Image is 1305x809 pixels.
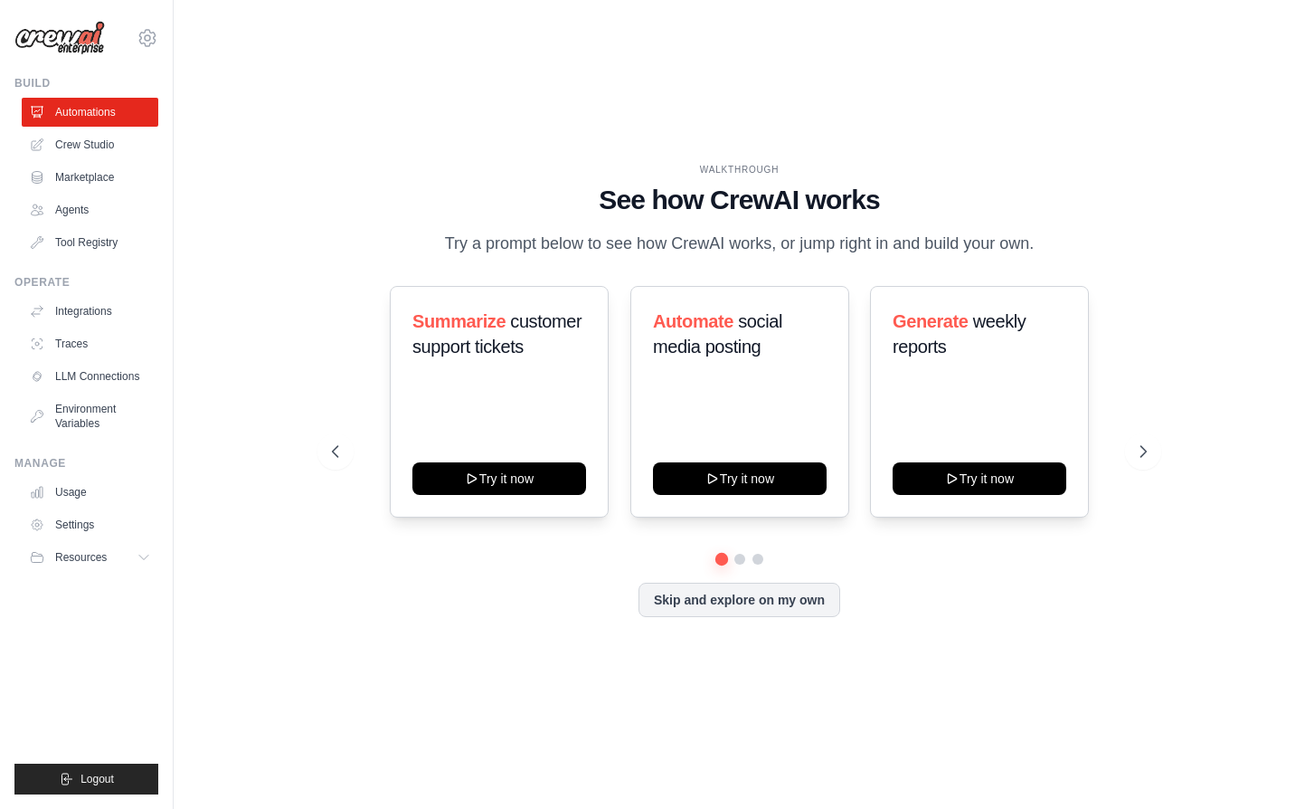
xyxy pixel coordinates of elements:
div: Manage [14,456,158,471]
img: Logo [14,21,105,55]
span: customer support tickets [412,311,582,357]
a: Environment Variables [22,395,158,438]
button: Try it now [412,462,586,495]
span: Generate [893,311,969,331]
p: Try a prompt below to see how CrewAI works, or jump right in and build your own. [436,231,1044,257]
div: Build [14,76,158,90]
button: Try it now [653,462,827,495]
a: Integrations [22,297,158,326]
button: Skip and explore on my own [638,583,840,617]
a: LLM Connections [22,362,158,391]
a: Usage [22,478,158,507]
div: Operate [14,275,158,290]
button: Resources [22,543,158,572]
a: Traces [22,329,158,358]
h1: See how CrewAI works [332,184,1148,216]
span: Logout [80,772,114,786]
a: Marketplace [22,163,158,192]
span: Resources [55,550,107,565]
div: WALKTHROUGH [332,163,1148,176]
a: Crew Studio [22,130,158,159]
button: Logout [14,764,158,795]
span: Summarize [412,311,506,331]
a: Agents [22,195,158,224]
a: Automations [22,98,158,127]
button: Try it now [893,462,1066,495]
span: social media posting [653,311,782,357]
a: Settings [22,510,158,539]
a: Tool Registry [22,228,158,257]
span: Automate [653,311,733,331]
